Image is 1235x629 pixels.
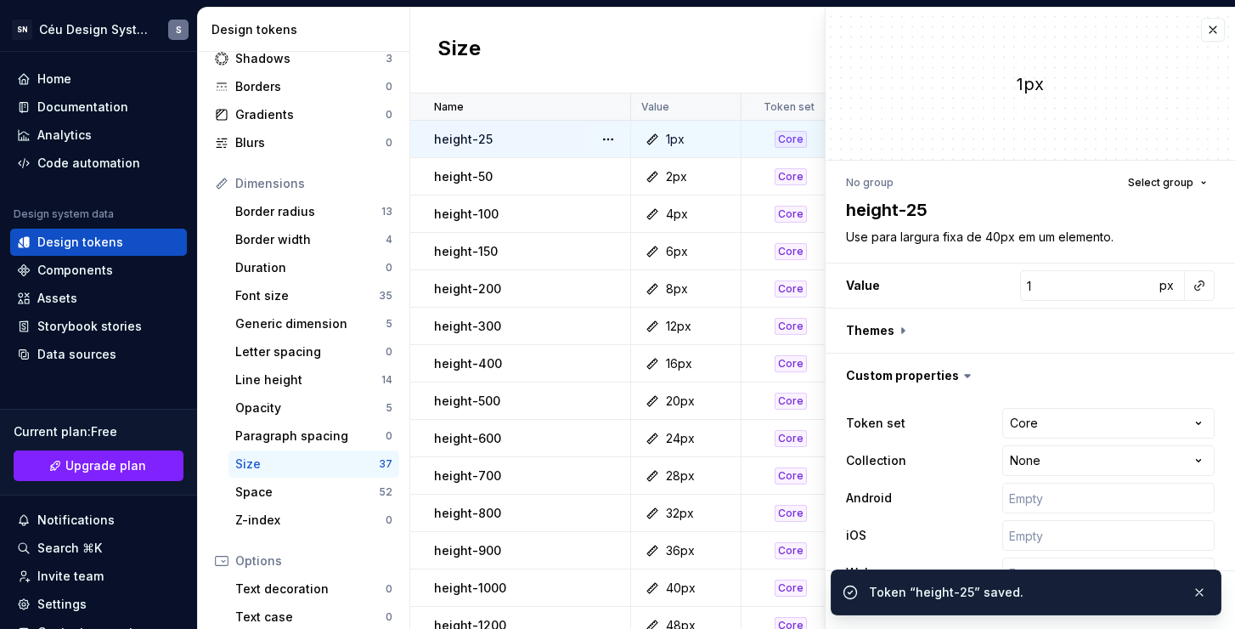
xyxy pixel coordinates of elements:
div: 1px [826,72,1235,96]
div: Text decoration [235,581,386,598]
span: Select group [1128,176,1193,190]
div: Design system data [14,207,114,221]
div: Core [775,467,807,484]
a: Invite team [10,563,187,590]
button: Select group [1120,171,1215,195]
div: S [176,23,182,37]
div: 0 [386,261,392,275]
p: height-400 [434,355,502,372]
div: 14 [381,373,392,387]
div: 35 [379,289,392,303]
a: Shadows3 [208,45,399,72]
span: Upgrade plan [65,457,146,474]
a: Text decoration0 [228,575,399,603]
div: Design tokens [211,21,403,38]
div: Generic dimension [235,315,386,332]
div: Search ⌘K [37,540,102,557]
div: Shadows [235,50,386,67]
a: Design tokens [10,229,187,256]
div: Core [775,580,807,597]
div: Gradients [235,106,386,123]
div: 24px [666,430,695,447]
div: Borders [235,78,386,95]
div: 36px [666,542,695,559]
a: Paragraph spacing0 [228,422,399,450]
button: SNCéu Design SystemS [3,11,194,48]
div: 0 [386,345,392,359]
div: 37 [379,457,392,471]
div: Core [775,280,807,297]
div: Core [775,206,807,223]
div: Notifications [37,512,115,529]
button: Search ⌘K [10,535,187,562]
div: Core [775,505,807,522]
a: Size37 [228,450,399,478]
textarea: Use para largura fixa de 40px em um elemento. [843,225,1211,249]
label: iOS [846,527,866,544]
p: Value [641,100,669,114]
div: Assets [37,290,77,307]
a: Opacity5 [228,394,399,422]
div: 8px [666,280,688,297]
a: Blurs0 [208,129,399,156]
p: Token set [764,100,815,114]
a: Space52 [228,479,399,506]
a: Line height14 [228,366,399,394]
div: Céu Design System [39,21,148,38]
a: Generic dimension5 [228,310,399,337]
div: 20px [666,393,695,410]
div: 0 [386,429,392,443]
div: Core [775,168,807,185]
div: Border radius [235,203,381,220]
div: 5 [386,401,392,415]
textarea: height-25 [843,195,1211,225]
label: Android [846,490,892,507]
p: height-900 [434,542,501,559]
div: 2px [666,168,687,185]
div: 0 [386,108,392,122]
div: Paragraph spacing [235,428,386,445]
div: 0 [386,582,392,596]
a: Border radius13 [228,198,399,225]
a: Components [10,257,187,284]
a: Z-index0 [228,507,399,534]
label: Token set [846,415,905,432]
div: Font size [235,287,379,304]
div: 4 [386,233,392,246]
a: Letter spacing0 [228,338,399,365]
div: Core [775,318,807,335]
div: Border width [235,231,386,248]
a: Borders0 [208,73,399,100]
div: Size [235,456,379,473]
div: 16px [666,355,692,372]
div: Dimensions [235,175,392,192]
div: Line height [235,371,381,388]
div: 0 [386,80,392,93]
div: Invite team [37,568,104,585]
p: height-500 [434,393,500,410]
h2: Size [437,35,481,65]
div: 32px [666,505,694,522]
div: Core [775,131,807,148]
div: Core [775,393,807,410]
a: Documentation [10,93,187,121]
div: 13 [381,205,392,218]
div: Duration [235,259,386,276]
div: 1px [666,131,685,148]
div: Token “height-25” saved. [869,584,1178,601]
div: Home [37,71,71,88]
div: Core [775,430,807,447]
a: Storybook stories [10,313,187,340]
div: Core [775,243,807,260]
div: 6px [666,243,688,260]
a: Data sources [10,341,187,368]
a: Code automation [10,150,187,177]
p: Name [434,100,464,114]
p: height-700 [434,467,501,484]
div: SN [12,20,32,40]
div: 40px [666,580,696,597]
p: height-600 [434,430,501,447]
a: Settings [10,591,187,618]
div: Documentation [37,99,128,116]
div: Settings [37,596,87,613]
